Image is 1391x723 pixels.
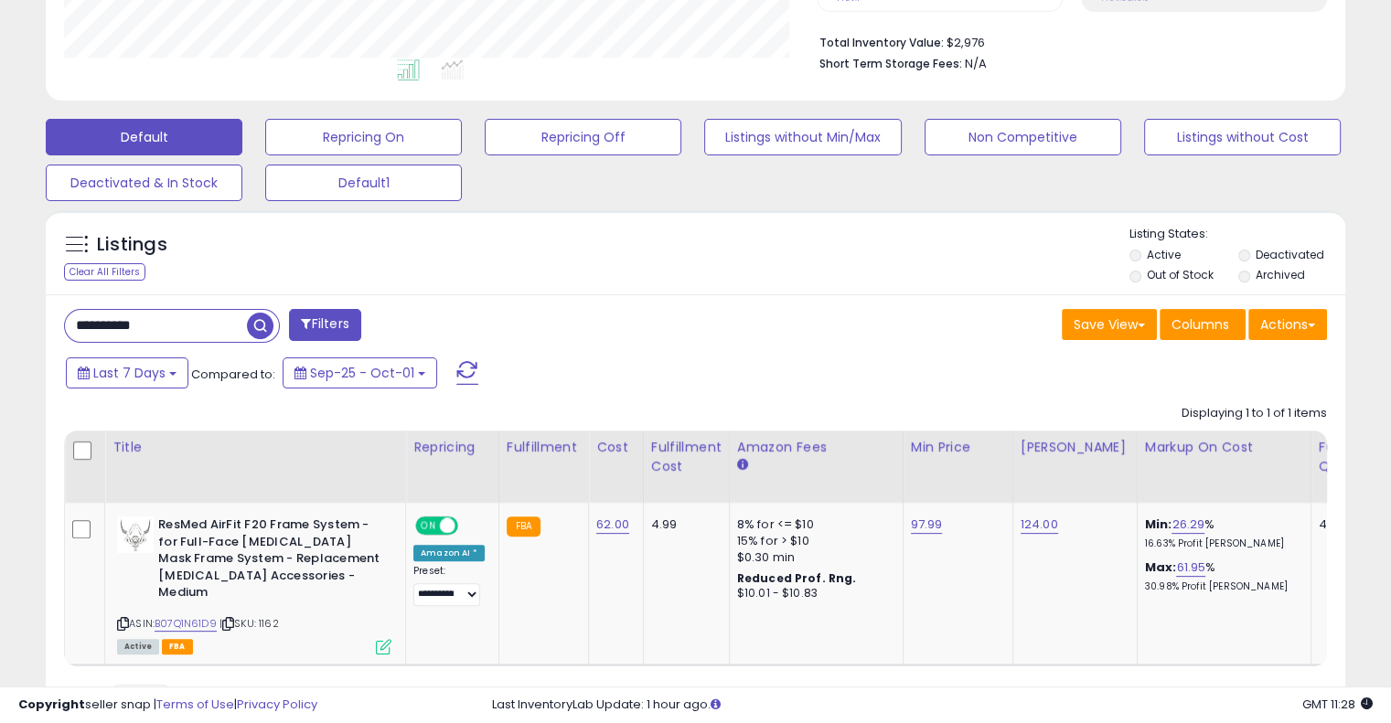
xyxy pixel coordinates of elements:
div: Fulfillment [507,438,581,457]
div: Min Price [911,438,1005,457]
button: Save View [1062,309,1157,340]
button: Last 7 Days [66,357,188,388]
span: Last 7 Days [93,364,166,382]
div: Amazon Fees [737,438,895,457]
b: Short Term Storage Fees: [819,56,962,71]
div: $10.01 - $10.83 [737,586,889,601]
span: Sep-25 - Oct-01 [310,364,414,382]
button: Actions [1248,309,1327,340]
strong: Copyright [18,696,85,713]
div: Fulfillment Cost [651,438,722,476]
b: Min: [1145,516,1172,533]
a: 124.00 [1021,516,1058,534]
button: Columns [1160,309,1246,340]
span: ON [417,518,440,534]
button: Listings without Min/Max [704,119,901,155]
img: 31CQv3y9XgL._SL40_.jpg [117,516,154,553]
span: Columns [1172,315,1229,334]
label: Deactivated [1255,247,1323,262]
div: % [1145,559,1297,593]
div: 4.99 [651,516,715,533]
span: OFF [455,518,485,534]
button: Listings without Cost [1144,119,1341,155]
a: 26.29 [1172,516,1204,534]
label: Active [1147,247,1181,262]
div: 15% for > $10 [737,533,889,549]
a: Privacy Policy [237,696,317,713]
button: Non Competitive [925,119,1121,155]
button: Filters [289,309,360,341]
div: [PERSON_NAME] [1021,438,1129,457]
button: Sep-25 - Oct-01 [283,357,437,388]
a: 61.95 [1176,558,1205,577]
a: 62.00 [596,516,629,534]
div: Displaying 1 to 1 of 1 items [1182,405,1327,422]
span: 2025-10-9 11:28 GMT [1302,696,1373,713]
div: Cost [596,438,636,457]
button: Repricing Off [485,119,681,155]
div: Amazon AI * [413,545,485,561]
li: $2,976 [819,30,1313,52]
b: Total Inventory Value: [819,35,944,50]
div: Repricing [413,438,491,457]
div: Fulfillable Quantity [1319,438,1382,476]
button: Default [46,119,242,155]
button: Default1 [265,165,462,201]
div: Markup on Cost [1145,438,1303,457]
b: Max: [1145,558,1177,576]
span: FBA [162,639,193,654]
small: FBA [507,516,540,537]
b: Reduced Prof. Rng. [737,570,857,586]
div: ASIN: [117,516,391,652]
p: 16.63% Profit [PERSON_NAME] [1145,537,1297,550]
small: Amazon Fees. [737,457,748,473]
label: Out of Stock [1147,267,1214,282]
div: Last InventoryLab Update: 1 hour ago. [492,696,1373,714]
div: Preset: [413,565,485,606]
h5: Listings [97,232,167,258]
div: % [1145,516,1297,550]
span: | SKU: 1162 [219,616,279,631]
div: Clear All Filters [64,263,145,281]
span: Compared to: [191,366,275,383]
div: seller snap | | [18,696,317,714]
a: 97.99 [911,516,943,534]
div: 8% for <= $10 [737,516,889,533]
label: Archived [1255,267,1304,282]
span: All listings currently available for purchase on Amazon [117,639,159,654]
b: ResMed AirFit F20 Frame System - for Full-Face [MEDICAL_DATA] Mask Frame System - Replacement [ME... [158,516,380,606]
p: Listing States: [1129,226,1345,243]
p: 30.98% Profit [PERSON_NAME] [1145,580,1297,593]
button: Deactivated & In Stock [46,165,242,201]
div: $0.30 min [737,549,889,566]
a: Terms of Use [156,696,234,713]
a: B07Q1N61D9 [155,616,217,632]
th: The percentage added to the cost of goods (COGS) that forms the calculator for Min & Max prices. [1137,431,1311,503]
button: Repricing On [265,119,462,155]
div: Title [112,438,398,457]
div: 45 [1319,516,1375,533]
span: N/A [965,55,987,72]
